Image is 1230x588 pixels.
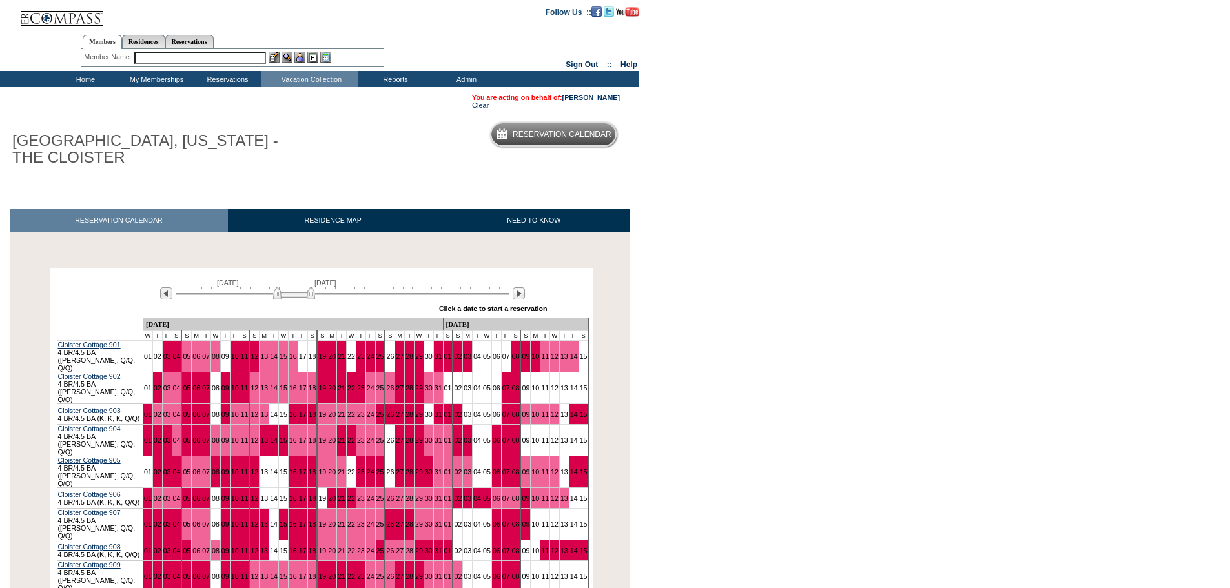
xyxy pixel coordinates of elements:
a: 06 [192,352,200,360]
a: 17 [299,468,307,476]
a: 14 [270,468,278,476]
a: 27 [396,352,404,360]
img: View [282,52,292,63]
a: 06 [493,468,500,476]
a: 16 [289,352,297,360]
a: 18 [309,468,316,476]
img: Subscribe to our YouTube Channel [616,7,639,17]
a: 05 [483,352,491,360]
a: 02 [454,468,462,476]
a: 13 [560,468,568,476]
a: 02 [454,436,462,444]
a: 27 [396,468,404,476]
a: 13 [260,411,268,418]
a: 21 [338,411,345,418]
a: 04 [173,352,181,360]
a: 05 [483,436,491,444]
a: 21 [338,494,345,502]
a: 01 [144,411,152,418]
a: 02 [154,411,161,418]
a: 02 [454,411,462,418]
a: 19 [318,494,326,502]
a: 11 [541,436,549,444]
a: 02 [154,352,161,360]
a: 15 [280,436,287,444]
a: Clear [472,101,489,109]
h5: Reservation Calendar [513,130,611,139]
a: 08 [212,468,220,476]
a: 19 [318,468,326,476]
a: 17 [299,384,307,392]
a: 10 [531,384,539,392]
a: 15 [280,352,287,360]
a: 09 [221,352,229,360]
a: 12 [251,352,258,360]
a: 20 [328,468,336,476]
a: 14 [570,384,578,392]
img: Impersonate [294,52,305,63]
a: 13 [260,384,268,392]
a: 05 [183,384,190,392]
a: 12 [251,468,258,476]
a: Subscribe to our YouTube Channel [616,7,639,15]
a: 10 [231,352,239,360]
a: 30 [425,411,433,418]
a: 22 [347,494,355,502]
a: Members [83,35,122,49]
a: 04 [473,384,481,392]
a: 25 [376,384,384,392]
a: 31 [435,352,442,360]
a: 29 [415,411,423,418]
a: 09 [221,468,229,476]
a: Sign Out [566,60,598,69]
a: 01 [144,384,152,392]
a: Reservations [165,35,214,48]
a: 31 [435,384,442,392]
a: Cloister Cottage 902 [58,372,121,380]
a: 30 [425,494,433,502]
a: 28 [405,436,413,444]
a: 27 [396,436,404,444]
a: 02 [154,436,161,444]
a: 14 [270,494,278,502]
a: 15 [580,384,588,392]
a: 26 [386,384,394,392]
a: 13 [260,436,268,444]
a: 02 [454,494,462,502]
img: Previous [160,287,172,299]
a: 18 [309,352,316,360]
a: 17 [299,436,307,444]
a: 06 [192,494,200,502]
a: 06 [493,411,500,418]
a: 11 [241,468,249,476]
a: 07 [202,494,210,502]
a: 13 [260,468,268,476]
a: 31 [435,436,442,444]
img: Become our fan on Facebook [591,6,602,17]
a: 12 [551,352,559,360]
a: 14 [570,436,578,444]
a: 07 [502,411,510,418]
a: 08 [212,384,220,392]
a: 07 [202,384,210,392]
a: 17 [299,411,307,418]
a: 12 [251,384,258,392]
a: 14 [270,411,278,418]
td: Reservations [190,71,261,87]
a: 22 [347,468,355,476]
a: 26 [386,352,394,360]
a: 28 [405,494,413,502]
a: 10 [231,384,239,392]
a: 26 [386,411,394,418]
a: 19 [318,411,326,418]
a: 18 [309,494,316,502]
td: Reports [358,71,429,87]
a: Cloister Cottage 901 [58,341,121,349]
a: 16 [289,384,297,392]
a: 02 [454,352,462,360]
a: 23 [357,411,365,418]
a: 09 [522,411,529,418]
a: 08 [212,494,220,502]
a: 30 [425,436,433,444]
a: 07 [502,352,510,360]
